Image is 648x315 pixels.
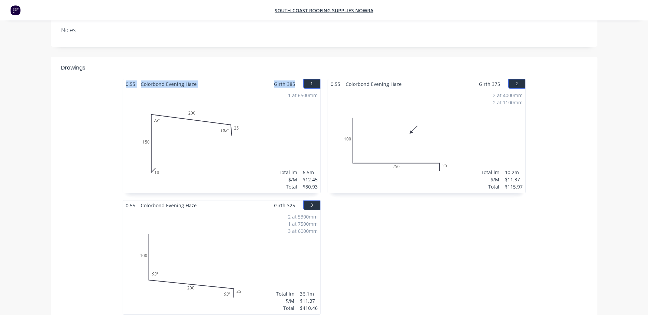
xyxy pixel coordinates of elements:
div: $11.37 [300,297,318,304]
span: 0.55 [123,200,138,210]
div: 2 at 1100mm [493,99,523,106]
div: Total [279,183,297,190]
div: 2 at 4000mm [493,92,523,99]
span: Girth 325 [274,200,295,210]
div: Total lm [279,169,297,176]
div: Total [276,304,294,312]
span: Girth 375 [479,79,500,89]
span: Colorbond Evening Haze [138,200,199,210]
button: 3 [303,200,320,210]
div: Notes [61,27,587,33]
div: $12.45 [303,176,318,183]
div: 0100250252 at 4000mm2 at 1100mmTotal lm$/MTotal10.2m$11.37$115.97 [328,89,525,193]
img: Factory [10,5,20,15]
div: 10.2m [505,169,523,176]
div: Total lm [276,290,294,297]
div: $80.93 [303,183,318,190]
div: 2 at 5300mm [288,213,318,220]
span: Colorbond Evening Haze [138,79,199,89]
span: Colorbond Evening Haze [343,79,404,89]
div: 1 at 7500mm [288,220,318,227]
div: Drawings [61,64,85,72]
div: 6.5m [303,169,318,176]
div: 0101502002578º102º1 at 6500mmTotal lm$/MTotal6.5m$12.45$80.93 [123,89,320,193]
button: 1 [303,79,320,89]
span: Girth 385 [274,79,295,89]
div: $115.97 [505,183,523,190]
span: 0.55 [123,79,138,89]
div: $/M [481,176,499,183]
div: $11.37 [505,176,523,183]
div: 3 at 6000mm [288,227,318,235]
button: 2 [508,79,525,89]
div: 36.1m [300,290,318,297]
div: $/M [276,297,294,304]
div: 1 at 6500mm [288,92,318,99]
div: Total lm [481,169,499,176]
div: 01002002593º93º2 at 5300mm1 at 7500mm3 at 6000mmTotal lm$/MTotal36.1m$11.37$410.46 [123,210,320,314]
div: Total [481,183,499,190]
a: South Coast Roofing Supplies Nowra [275,7,373,14]
div: $/M [279,176,297,183]
span: 0.55 [328,79,343,89]
div: $410.46 [300,304,318,312]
